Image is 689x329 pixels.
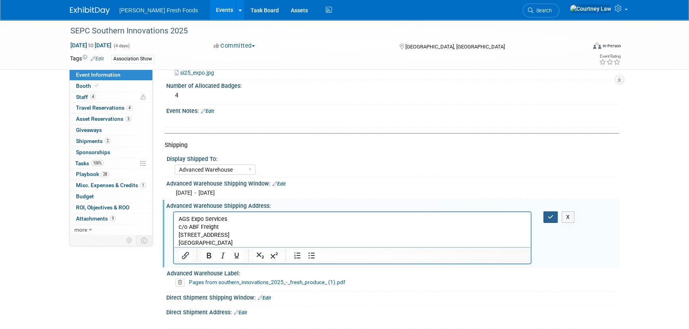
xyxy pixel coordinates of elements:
[70,114,152,124] a: Asset Reservations3
[165,141,613,149] div: Shipping
[70,42,112,49] span: [DATE] [DATE]
[70,54,104,64] td: Tags
[70,169,152,180] a: Playbook28
[76,83,100,89] span: Booth
[70,158,152,169] a: Tasks100%
[76,127,102,133] span: Giveaways
[180,70,214,76] span: si25_expo.jpg
[125,116,131,122] span: 3
[70,92,152,103] a: Staff4
[76,72,121,78] span: Event Information
[75,160,104,166] span: Tasks
[523,4,559,17] a: Search
[533,8,552,14] span: Search
[166,306,619,317] div: Direct Shipment Address:
[70,147,152,158] a: Sponsorships
[189,279,345,285] a: Pages from southern_innovations_2025_-_fresh_produce_ (1).pdf
[175,70,214,76] a: si25_expo.jpg
[179,250,192,261] button: Insert/edit link
[110,215,116,221] span: 9
[127,105,132,111] span: 4
[95,83,99,88] i: Booth reservation complete
[172,89,613,102] div: 4
[76,193,94,199] span: Budget
[539,41,621,53] div: Event Format
[76,116,131,122] span: Asset Reservations
[140,182,146,188] span: 1
[267,250,281,261] button: Superscript
[76,182,146,188] span: Misc. Expenses & Credits
[140,94,146,101] span: Potential Scheduling Conflict -- at least one attendee is tagged in another overlapping event.
[602,43,621,49] div: In-Person
[272,181,286,187] a: Edit
[167,153,615,163] div: Display Shipped To:
[70,7,110,15] img: ExhibitDay
[599,54,621,58] div: Event Rating
[570,4,611,13] img: Courtney Law
[136,235,153,246] td: Toggle Event Tabs
[166,80,619,90] div: Number of Allocated Badges:
[405,44,504,50] span: [GEOGRAPHIC_DATA], [GEOGRAPHIC_DATA]
[562,211,574,223] button: X
[119,7,198,14] span: [PERSON_NAME] Fresh Foods
[211,42,258,50] button: Committed
[216,250,230,261] button: Italic
[76,149,110,155] span: Sponsorships
[76,105,132,111] span: Travel Reservations
[70,70,152,80] a: Event Information
[70,224,152,235] a: more
[74,226,87,233] span: more
[70,202,152,213] a: ROI, Objectives & ROO
[70,103,152,113] a: Travel Reservations4
[70,180,152,191] a: Misc. Expenses & Credits1
[68,24,574,38] div: SEPC Southern Innovations 2025
[70,125,152,135] a: Giveaways
[176,190,215,196] span: [DATE] - [DATE]
[166,105,619,115] div: Event Notes:
[175,280,188,285] a: Delete attachment?
[166,178,619,188] div: Advanced Warehouse Shipping Window:
[87,42,95,48] span: to
[70,136,152,147] a: Shipments2
[201,108,214,114] a: Edit
[70,213,152,224] a: Attachments9
[76,171,109,177] span: Playbook
[105,138,111,144] span: 2
[166,200,619,210] div: Advanced Warehouse Shipping Address:
[76,138,111,144] span: Shipments
[230,250,243,261] button: Underline
[174,212,531,247] iframe: Rich Text Area
[90,94,96,100] span: 4
[123,235,136,246] td: Personalize Event Tab Strip
[258,295,271,301] a: Edit
[305,250,318,261] button: Bullet list
[166,292,619,302] div: Direct Shipment Shipping Window:
[76,204,129,211] span: ROI, Objectives & ROO
[291,250,304,261] button: Numbered list
[70,81,152,91] a: Booth
[593,43,601,49] img: Format-Inperson.png
[253,250,267,261] button: Subscript
[91,160,104,166] span: 100%
[111,55,154,63] div: Association Show
[202,250,216,261] button: Bold
[167,267,615,277] div: Advanced Warehouse Label:
[234,310,247,315] a: Edit
[91,56,104,62] a: Edit
[76,94,96,100] span: Staff
[101,171,109,177] span: 28
[70,191,152,202] a: Budget
[113,43,130,48] span: (4 days)
[76,215,116,222] span: Attachments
